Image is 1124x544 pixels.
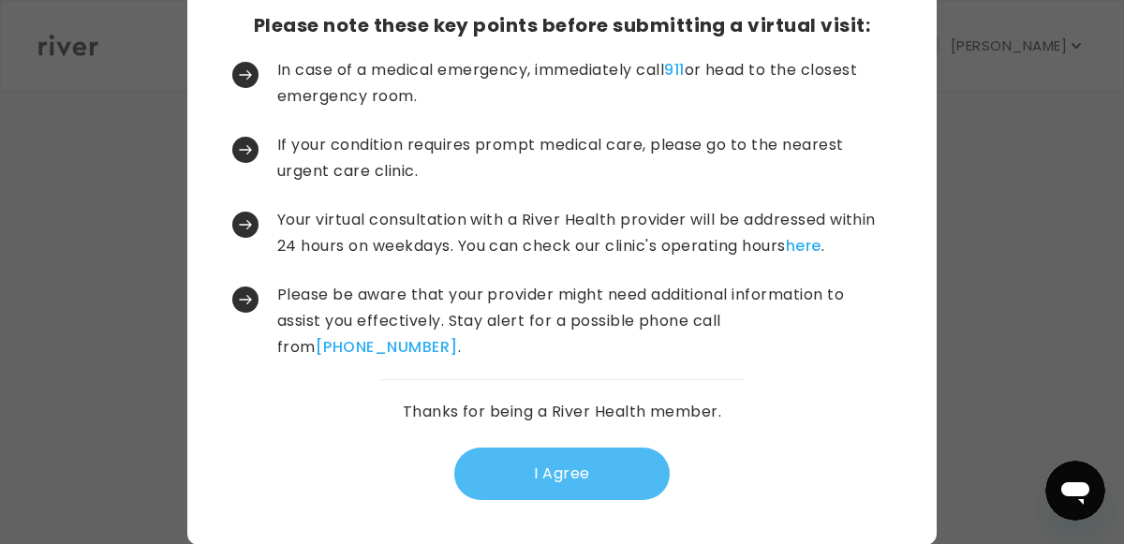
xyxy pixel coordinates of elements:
p: If your condition requires prompt medical care, please go to the nearest urgent care clinic. [277,132,888,184]
p: Your virtual consultation with a River Health provider will be addressed within 24 hours on weekd... [277,207,888,259]
p: In case of a medical emergency, immediately call or head to the closest emergency room. [277,57,888,110]
a: [PHONE_NUMBER] [316,336,458,358]
a: 911 [664,59,684,81]
iframe: Button to launch messaging window [1045,461,1105,521]
p: Please be aware that your provider might need additional information to assist you effectively. S... [277,282,888,360]
h3: Please note these key points before submitting a virtual visit: [254,12,870,38]
p: Thanks for being a River Health member. [403,399,722,425]
button: I Agree [454,448,670,500]
a: here [786,235,821,257]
